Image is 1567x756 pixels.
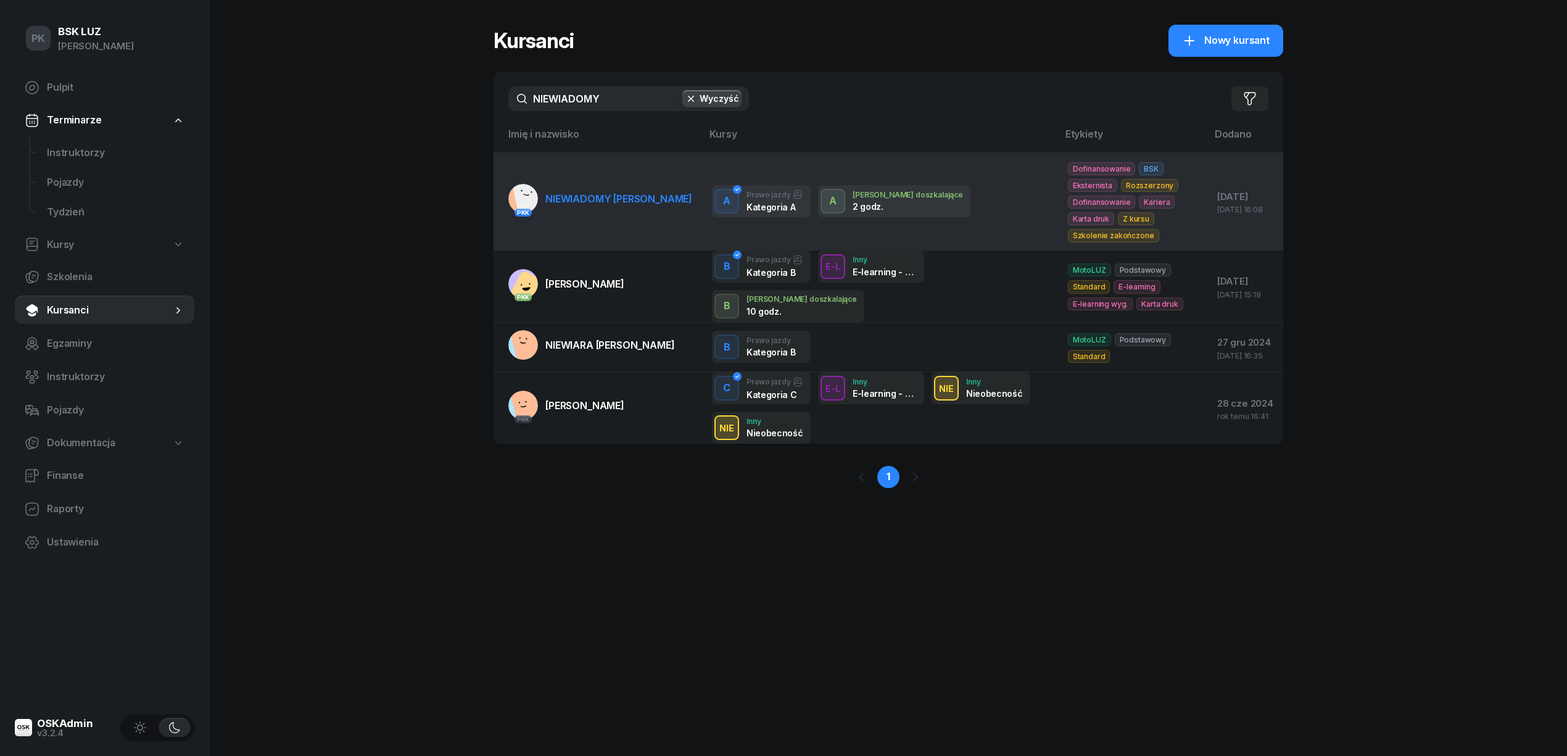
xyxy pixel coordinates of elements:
span: NIEWIARA [PERSON_NAME] [545,339,674,351]
a: PKK[PERSON_NAME] [508,391,624,420]
div: 27 gru 2024 [1217,334,1273,351]
a: Kursanci [15,296,194,325]
div: E-learning - 90 dni [853,267,917,277]
div: Kategoria B [746,347,795,357]
div: B [719,337,735,358]
img: logo-xs@2x.png [15,719,32,736]
span: Karta druk [1136,297,1183,310]
th: Kursy [702,126,1058,152]
span: Pojazdy [47,402,184,418]
div: 2 godz. [853,201,917,212]
span: E-learning [1114,280,1160,293]
div: PKK [515,293,532,301]
div: B [719,296,735,317]
div: C [718,378,735,399]
div: E-learning - 90 dni [853,388,917,399]
span: [PERSON_NAME] [545,399,624,412]
span: Standard [1068,350,1110,363]
div: [PERSON_NAME] doszkalające [853,191,963,199]
a: Egzaminy [15,329,194,359]
button: NIE [714,415,739,440]
span: BSK [1139,162,1164,175]
span: E-learning wyg. [1068,297,1133,310]
span: NIEWIADOMY [PERSON_NAME] [545,193,692,205]
a: Terminarze [15,106,194,135]
button: B [714,334,739,359]
button: A [714,189,739,214]
div: [DATE] 15:19 [1217,291,1273,299]
span: Terminarze [47,112,101,128]
div: A [824,191,841,212]
div: 10 godz. [746,306,811,317]
div: BSK LUZ [58,27,134,37]
button: A [821,189,845,214]
a: PKK[PERSON_NAME] [508,269,624,299]
div: Prawo jazdy [746,336,795,344]
a: Kursy [15,231,194,259]
div: E-L [821,259,845,274]
button: E-L [821,254,845,279]
span: Dofinansowanie [1068,162,1136,175]
span: Podstawowy [1115,333,1171,346]
div: Inny [853,378,917,386]
span: Finanse [47,468,184,484]
span: Szkolenia [47,269,184,285]
span: Nowy kursant [1204,33,1270,49]
button: B [714,254,739,279]
span: PK [31,33,46,44]
div: 28 cze 2024 [1217,396,1273,412]
a: Finanse [15,461,194,491]
div: Inny [966,378,1022,386]
a: 1 [877,466,899,488]
span: Z kursu [1118,212,1154,225]
h1: Kursanci [494,30,574,52]
span: Rozszerzony [1121,179,1178,192]
div: [DATE] [1217,273,1273,289]
span: Eksternista [1068,179,1117,192]
span: Raporty [47,501,184,517]
div: [DATE] 16:35 [1217,352,1273,360]
a: NIEWIARA [PERSON_NAME] [508,330,674,360]
span: Instruktorzy [47,369,184,385]
div: [DATE] 16:08 [1217,206,1273,214]
a: Pojazdy [37,168,194,197]
span: Kursy [47,237,74,253]
span: [PERSON_NAME] [545,278,624,290]
th: Etykiety [1058,126,1207,152]
span: Ustawienia [47,534,184,550]
a: Szkolenia [15,262,194,292]
div: Nieobecność [966,388,1022,399]
div: [DATE] [1217,189,1273,205]
span: Tydzień [47,204,184,220]
span: Egzaminy [47,336,184,352]
button: NIE [934,376,959,401]
button: E-L [821,376,845,401]
div: B [719,256,735,277]
span: Podstawowy [1115,264,1171,276]
a: Nowy kursant [1168,25,1283,57]
button: Wyczyść [682,90,742,107]
th: Dodano [1207,126,1283,152]
div: Kategoria A [746,202,803,212]
input: Szukaj [508,86,749,111]
div: rok temu 16:41 [1217,412,1273,420]
a: Pojazdy [15,396,194,425]
span: MotoLUZ [1068,333,1111,346]
div: A [718,191,735,212]
div: v3.2.4 [37,729,93,737]
a: Instruktorzy [37,138,194,168]
span: Karta druk [1068,212,1114,225]
button: B [714,294,739,318]
span: Dokumentacja [47,435,115,451]
div: [PERSON_NAME] doszkalające [746,295,857,303]
button: C [714,376,739,401]
span: Szkolenie zakończone [1068,229,1159,242]
div: Kategoria B [746,267,803,278]
div: E-L [821,381,845,396]
div: PKK [515,209,532,217]
div: Kategoria C [746,389,803,400]
th: Imię i nazwisko [494,126,702,152]
div: Prawo jazdy [746,189,803,199]
a: Instruktorzy [15,362,194,392]
span: MotoLUZ [1068,264,1111,276]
